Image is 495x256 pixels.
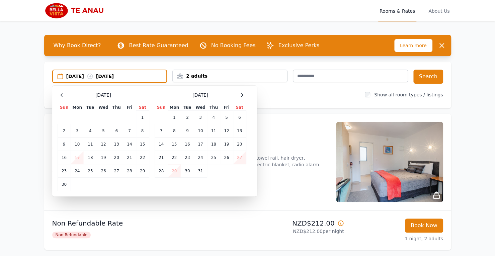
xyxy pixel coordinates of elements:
[194,164,207,178] td: 31
[97,104,110,111] th: Wed
[110,164,123,178] td: 27
[123,151,136,164] td: 21
[220,138,233,151] td: 19
[136,124,149,138] td: 8
[155,104,168,111] th: Sun
[233,124,246,138] td: 13
[97,138,110,151] td: 12
[181,164,194,178] td: 30
[233,111,246,124] td: 6
[207,124,220,138] td: 11
[97,124,110,138] td: 5
[71,104,84,111] th: Mon
[71,164,84,178] td: 24
[250,228,344,235] p: NZD$212.00 per night
[97,151,110,164] td: 19
[71,138,84,151] td: 10
[374,92,443,97] label: Show all room types / listings
[58,178,71,191] td: 30
[123,104,136,111] th: Fri
[52,232,91,238] span: Non Refundable
[168,111,181,124] td: 1
[413,70,443,84] button: Search
[233,138,246,151] td: 20
[84,124,97,138] td: 4
[58,138,71,151] td: 9
[136,151,149,164] td: 22
[110,104,123,111] th: Thu
[405,219,443,233] button: Book Now
[155,151,168,164] td: 21
[394,39,432,52] span: Learn more
[220,124,233,138] td: 12
[58,104,71,111] th: Sun
[207,111,220,124] td: 4
[123,124,136,138] td: 7
[84,104,97,111] th: Tue
[233,151,246,164] td: 27
[233,104,246,111] th: Sat
[52,219,245,228] p: Non Refundable Rate
[181,138,194,151] td: 16
[207,151,220,164] td: 25
[192,92,208,98] span: [DATE]
[194,111,207,124] td: 3
[155,124,168,138] td: 7
[194,104,207,111] th: Wed
[194,151,207,164] td: 24
[136,138,149,151] td: 15
[44,3,109,19] img: Bella Vista Te Anau
[194,124,207,138] td: 10
[136,111,149,124] td: 1
[155,164,168,178] td: 28
[278,41,319,50] p: Exclusive Perks
[95,92,111,98] span: [DATE]
[136,164,149,178] td: 29
[123,164,136,178] td: 28
[168,138,181,151] td: 15
[207,138,220,151] td: 18
[71,124,84,138] td: 3
[48,39,106,52] span: Why Book Direct?
[110,124,123,138] td: 6
[84,138,97,151] td: 11
[84,151,97,164] td: 18
[173,73,287,79] div: 2 adults
[211,41,256,50] p: No Booking Fees
[194,138,207,151] td: 17
[168,124,181,138] td: 8
[181,151,194,164] td: 23
[66,73,167,80] div: [DATE] [DATE]
[181,111,194,124] td: 2
[250,219,344,228] p: NZD$212.00
[97,164,110,178] td: 26
[110,151,123,164] td: 20
[349,235,443,242] p: 1 night, 2 adults
[58,151,71,164] td: 16
[58,164,71,178] td: 23
[58,124,71,138] td: 2
[168,164,181,178] td: 29
[71,151,84,164] td: 17
[155,138,168,151] td: 14
[207,104,220,111] th: Thu
[123,138,136,151] td: 14
[168,151,181,164] td: 22
[168,104,181,111] th: Mon
[136,104,149,111] th: Sat
[181,124,194,138] td: 9
[220,151,233,164] td: 26
[84,164,97,178] td: 25
[129,41,188,50] p: Best Rate Guaranteed
[181,104,194,111] th: Tue
[220,111,233,124] td: 5
[110,138,123,151] td: 13
[220,104,233,111] th: Fri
